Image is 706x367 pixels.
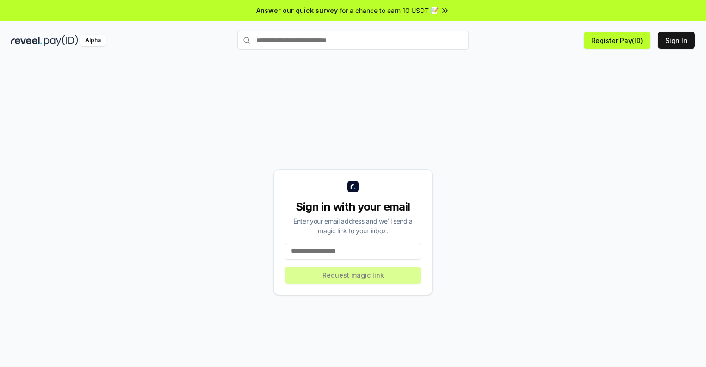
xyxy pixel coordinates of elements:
button: Register Pay(ID) [584,32,650,49]
span: for a chance to earn 10 USDT 📝 [340,6,439,15]
div: Alpha [80,35,106,46]
img: logo_small [347,181,359,192]
img: pay_id [44,35,78,46]
div: Enter your email address and we’ll send a magic link to your inbox. [285,216,421,236]
div: Sign in with your email [285,199,421,214]
button: Sign In [658,32,695,49]
img: reveel_dark [11,35,42,46]
span: Answer our quick survey [256,6,338,15]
